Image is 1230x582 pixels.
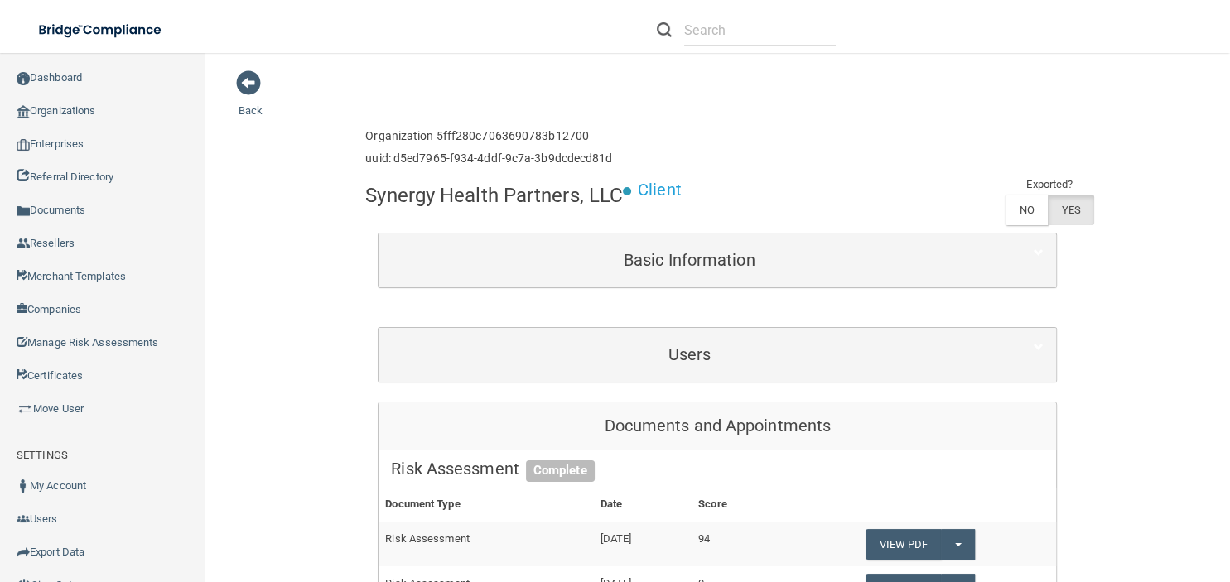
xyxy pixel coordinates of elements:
img: ic_user_dark.df1a06c3.png [17,479,30,493]
img: organization-icon.f8decf85.png [17,105,30,118]
input: Search [684,15,836,46]
td: [DATE] [594,522,692,566]
img: enterprise.0d942306.png [17,139,30,151]
img: briefcase.64adab9b.png [17,401,33,417]
h6: uuid: d5ed7965-f934-4ddf-9c7a-3b9dcdecd81d [365,152,612,165]
label: SETTINGS [17,445,68,465]
td: Exported? [1005,175,1094,195]
h5: Users [391,345,987,363]
img: ic_reseller.de258add.png [17,237,30,250]
img: icon-users.e205127d.png [17,512,30,526]
td: 94 [692,522,784,566]
label: NO [1005,195,1047,225]
span: Complete [526,460,595,482]
th: Score [692,488,784,522]
th: Document Type [379,488,593,522]
iframe: Drift Widget Chat Controller [944,496,1210,561]
a: Basic Information [391,242,1044,279]
div: Documents and Appointments [379,402,1056,450]
th: Date [594,488,692,522]
h6: Organization 5fff280c7063690783b12700 [365,130,612,142]
a: View PDF [866,529,942,560]
h4: Synergy Health Partners, LLC [365,185,623,206]
label: YES [1048,195,1094,225]
td: Risk Assessment [379,522,593,566]
p: Client [638,175,682,205]
h5: Basic Information [391,251,987,269]
img: ic_dashboard_dark.d01f4a41.png [17,72,30,85]
img: ic-search.3b580494.png [657,22,672,37]
a: Back [239,84,263,117]
img: icon-export.b9366987.png [17,546,30,559]
img: icon-documents.8dae5593.png [17,204,30,218]
a: Users [391,336,1044,373]
h5: Risk Assessment [391,459,1044,478]
img: bridge_compliance_login_screen.278c3ca4.svg [25,13,177,47]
